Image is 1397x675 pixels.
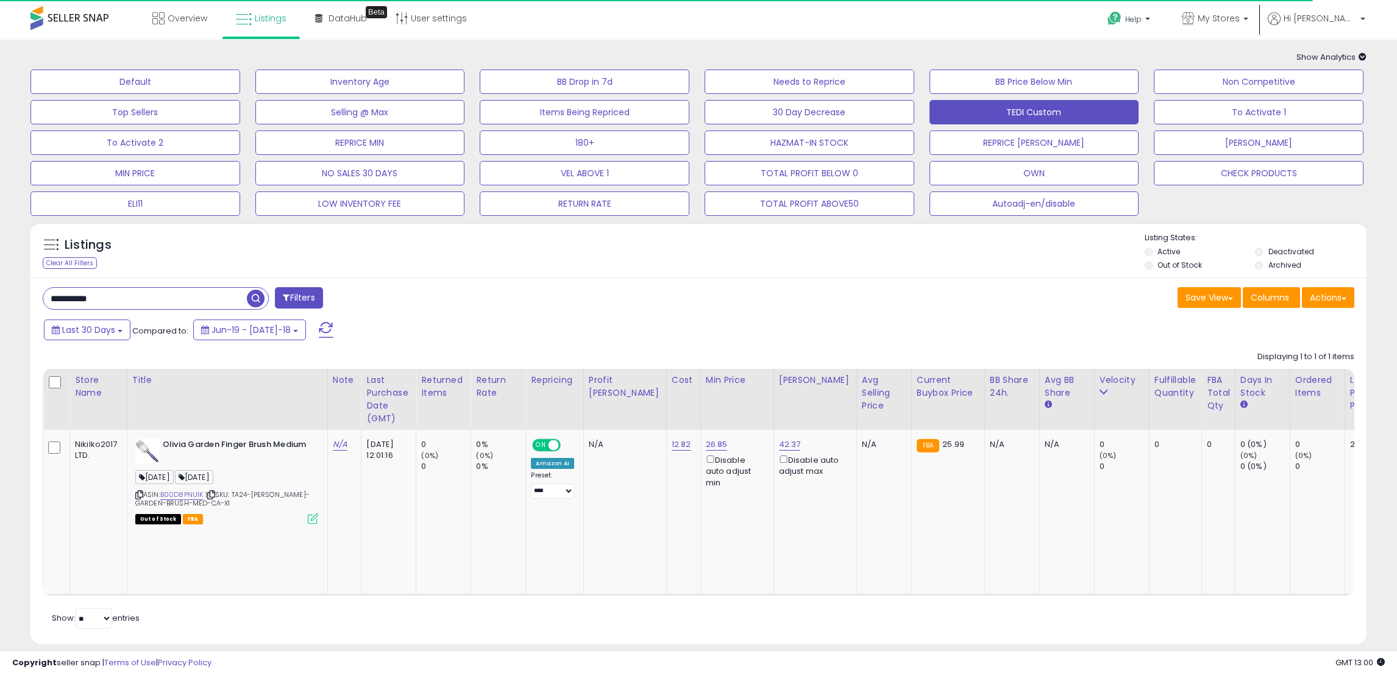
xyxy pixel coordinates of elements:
a: Privacy Policy [158,657,212,668]
button: HAZMAT-IN STOCK [705,130,914,155]
div: Min Price [706,374,769,387]
div: Displaying 1 to 1 of 1 items [1257,351,1354,363]
button: Jun-19 - [DATE]-18 [193,320,306,340]
span: OFF [559,440,578,451]
span: Last 30 Days [62,324,115,336]
a: Help [1098,2,1162,40]
span: All listings that are currently out of stock and unavailable for purchase on Amazon [135,514,181,524]
small: Days In Stock. [1240,399,1248,410]
div: 25.99 [1350,439,1390,450]
button: ELI11 [30,191,240,216]
div: N/A [1045,439,1085,450]
a: 26.85 [706,438,728,451]
button: Non Competitive [1154,70,1363,94]
span: 25.99 [942,438,964,450]
small: (0%) [1240,451,1257,460]
div: N/A [862,439,902,450]
div: Disable auto adjust min [706,453,764,488]
div: 0 (0%) [1240,461,1290,472]
div: Fulfillable Quantity [1154,374,1196,399]
div: 0 [1100,461,1149,472]
button: TOTAL PROFIT BELOW 0 [705,161,914,185]
div: Disable auto adjust max [779,453,847,477]
span: Jun-19 - [DATE]-18 [212,324,291,336]
button: To Activate 2 [30,130,240,155]
label: Deactivated [1268,246,1314,257]
a: N/A [333,438,347,451]
div: Last Purchase Date (GMT) [366,374,411,425]
button: TOTAL PROFIT ABOVE50 [705,191,914,216]
button: Actions [1302,287,1354,308]
button: MIN PRICE [30,161,240,185]
small: FBA [917,439,939,452]
button: Selling @ Max [255,100,465,124]
span: My Stores [1198,12,1240,24]
img: 41D1P4x2G+L._SL40_.jpg [135,439,160,463]
div: Tooltip anchor [366,6,387,18]
button: TEDI Custom [930,100,1139,124]
label: Out of Stock [1157,260,1202,270]
button: Columns [1243,287,1300,308]
span: Hi [PERSON_NAME] [1284,12,1357,24]
button: Filters [275,287,322,309]
div: seller snap | | [12,657,212,669]
div: BB Share 24h. [990,374,1034,399]
button: Inventory Age [255,70,465,94]
div: [PERSON_NAME] [779,374,851,387]
button: REPRICE [PERSON_NAME] [930,130,1139,155]
button: REPRICE MIN [255,130,465,155]
button: Autoadj-en/disable [930,191,1139,216]
div: Store Name [75,374,122,399]
button: 180+ [480,130,689,155]
div: Last Purchase Price [1350,374,1395,412]
div: Current Buybox Price [917,374,979,399]
a: 42.37 [779,438,801,451]
div: Repricing [531,374,578,387]
span: Compared to: [132,325,188,337]
div: ASIN: [135,439,318,523]
div: 0% [476,461,525,472]
div: Nikilko2017 LTD. [75,439,118,461]
button: To Activate 1 [1154,100,1363,124]
button: NO SALES 30 DAYS [255,161,465,185]
div: Ordered Items [1295,374,1340,399]
div: 0 [1154,439,1192,450]
button: BB Price Below Min [930,70,1139,94]
span: DataHub [329,12,367,24]
span: | SKU: TA24-[PERSON_NAME]-GARDEN-BRUSH-MED-CA-X1 [135,490,310,508]
p: Listing States: [1145,232,1367,244]
button: 30 Day Decrease [705,100,914,124]
button: Top Sellers [30,100,240,124]
div: N/A [589,439,657,450]
small: (0%) [1295,451,1312,460]
div: Returned Items [421,374,466,399]
small: (0%) [476,451,493,460]
span: Columns [1251,291,1289,304]
button: Save View [1178,287,1241,308]
button: OWN [930,161,1139,185]
small: (0%) [1100,451,1117,460]
div: 0 [421,439,471,450]
div: 0 [1207,439,1226,450]
div: N/A [990,439,1030,450]
div: 0 (0%) [1240,439,1290,450]
span: Show: entries [52,612,140,624]
label: Active [1157,246,1180,257]
div: [DATE] 12:01:16 [366,439,407,461]
span: Listings [255,12,286,24]
span: Show Analytics [1296,51,1367,63]
div: Clear All Filters [43,257,97,269]
button: RETURN RATE [480,191,689,216]
div: Avg BB Share [1045,374,1089,399]
div: FBA Total Qty [1207,374,1230,412]
div: Preset: [531,471,574,499]
small: Avg BB Share. [1045,399,1052,410]
button: LOW INVENTORY FEE [255,191,465,216]
span: ON [534,440,549,451]
div: Velocity [1100,374,1144,387]
div: Title [132,374,322,387]
div: Note [333,374,357,387]
div: 0 [1295,439,1345,450]
a: Terms of Use [104,657,156,668]
button: VEL ABOVE 1 [480,161,689,185]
